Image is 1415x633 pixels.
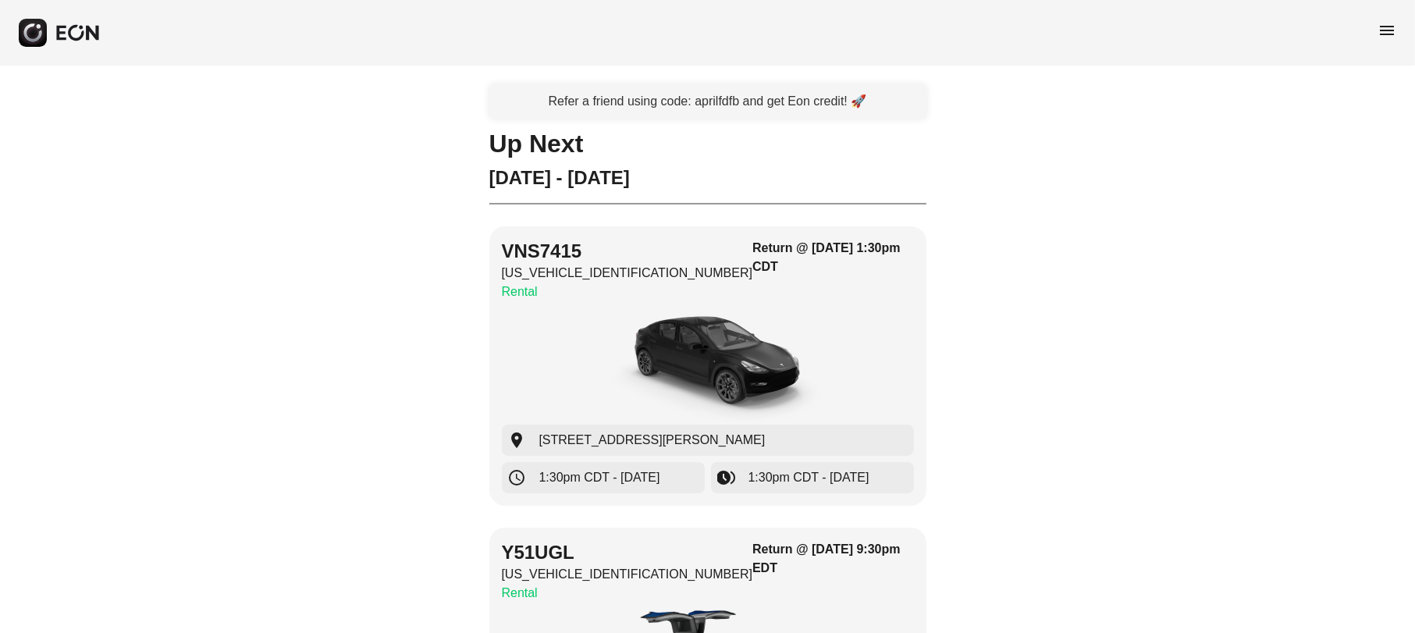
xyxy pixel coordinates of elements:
span: browse_gallery [717,468,736,487]
span: 1:30pm CDT - [DATE] [539,468,660,487]
h1: Up Next [489,134,926,153]
span: [STREET_ADDRESS][PERSON_NAME] [539,431,766,450]
p: [US_VEHICLE_IDENTIFICATION_NUMBER] [502,264,753,283]
h3: Return @ [DATE] 9:30pm EDT [752,540,913,578]
p: [US_VEHICLE_IDENTIFICATION_NUMBER] [502,565,753,584]
h3: Return @ [DATE] 1:30pm CDT [752,239,913,276]
h2: Y51UGL [502,540,753,565]
h2: [DATE] - [DATE] [489,165,926,190]
p: Rental [502,584,753,603]
h2: VNS7415 [502,239,753,264]
span: menu [1378,21,1396,40]
img: car [591,308,825,425]
button: VNS7415[US_VEHICLE_IDENTIFICATION_NUMBER]RentalReturn @ [DATE] 1:30pm CDTcar[STREET_ADDRESS][PERS... [489,226,926,506]
span: 1:30pm CDT - [DATE] [748,468,869,487]
span: location_on [508,431,527,450]
p: Rental [502,283,753,301]
a: Refer a friend using code: aprilfdfb and get Eon credit! 🚀 [489,84,926,119]
span: schedule [508,468,527,487]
